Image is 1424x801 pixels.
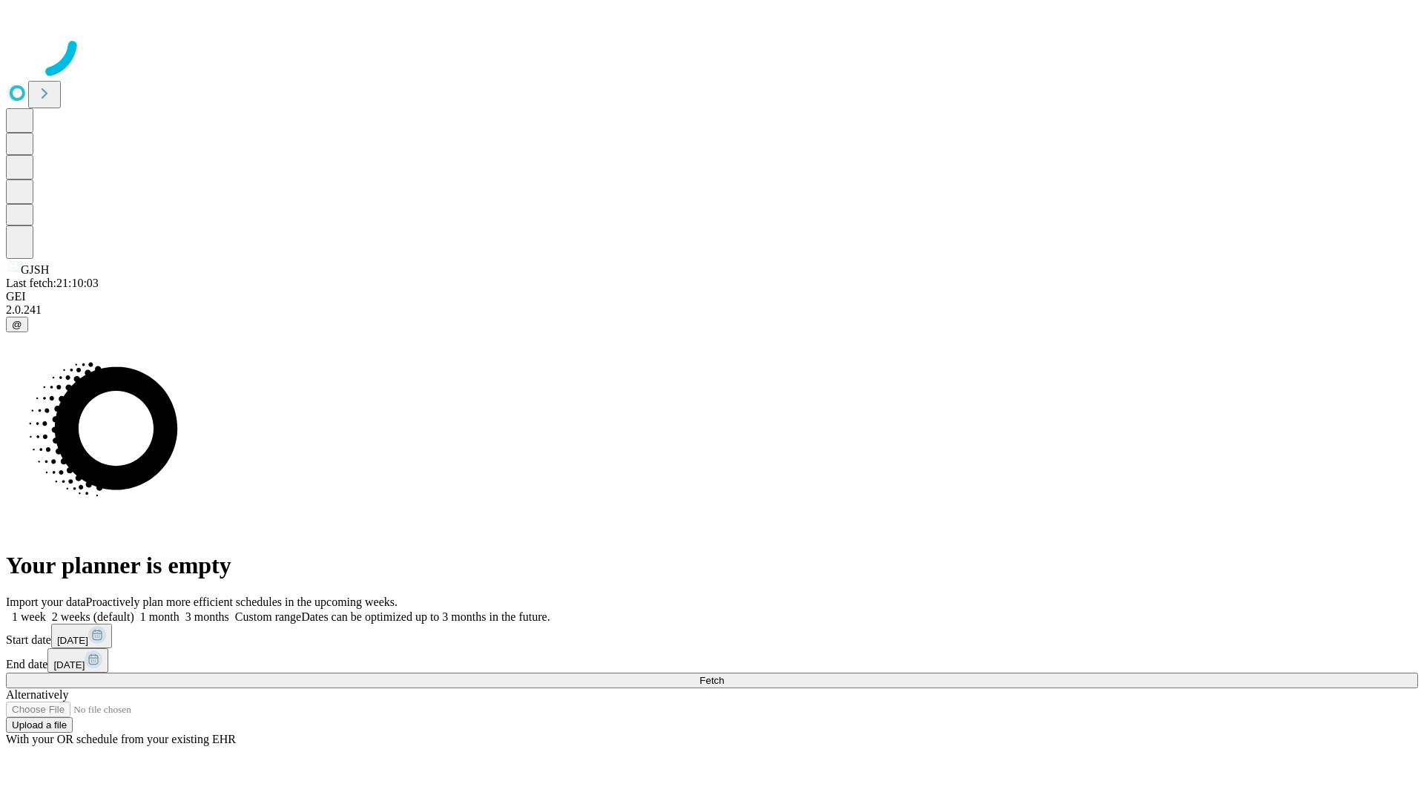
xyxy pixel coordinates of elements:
[12,319,22,330] span: @
[6,624,1418,648] div: Start date
[6,552,1418,579] h1: Your planner is empty
[6,717,73,733] button: Upload a file
[6,596,86,608] span: Import your data
[6,317,28,332] button: @
[21,263,49,276] span: GJSH
[51,624,112,648] button: [DATE]
[6,290,1418,303] div: GEI
[140,610,179,623] span: 1 month
[6,733,236,745] span: With your OR schedule from your existing EHR
[6,688,68,701] span: Alternatively
[6,277,99,289] span: Last fetch: 21:10:03
[301,610,550,623] span: Dates can be optimized up to 3 months in the future.
[6,673,1418,688] button: Fetch
[6,648,1418,673] div: End date
[6,303,1418,317] div: 2.0.241
[47,648,108,673] button: [DATE]
[53,659,85,670] span: [DATE]
[57,635,88,646] span: [DATE]
[12,610,46,623] span: 1 week
[52,610,134,623] span: 2 weeks (default)
[86,596,398,608] span: Proactively plan more efficient schedules in the upcoming weeks.
[235,610,301,623] span: Custom range
[699,675,724,686] span: Fetch
[185,610,229,623] span: 3 months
